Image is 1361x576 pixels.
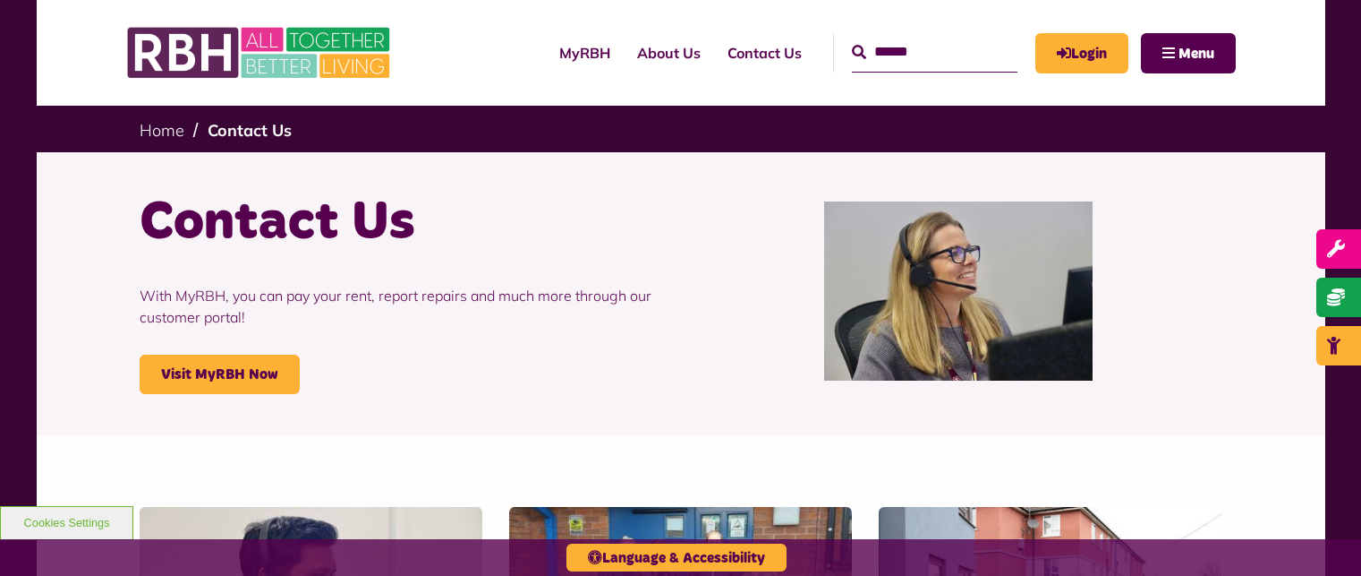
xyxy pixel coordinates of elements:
a: Visit MyRBH Now [140,355,300,394]
span: Menu [1178,47,1214,61]
a: Contact Us [208,120,292,141]
a: Home [140,120,184,141]
button: Language & Accessibility [566,544,787,572]
img: RBH [126,18,395,88]
img: Contact Centre February 2024 (1) [824,202,1093,381]
button: Navigation [1141,33,1236,73]
a: About Us [624,29,714,77]
a: MyRBH [546,29,624,77]
a: MyRBH [1035,33,1128,73]
iframe: Netcall Web Assistant for live chat [1280,495,1361,576]
h1: Contact Us [140,188,668,258]
a: Contact Us [714,29,815,77]
p: With MyRBH, you can pay your rent, report repairs and much more through our customer portal! [140,258,668,355]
